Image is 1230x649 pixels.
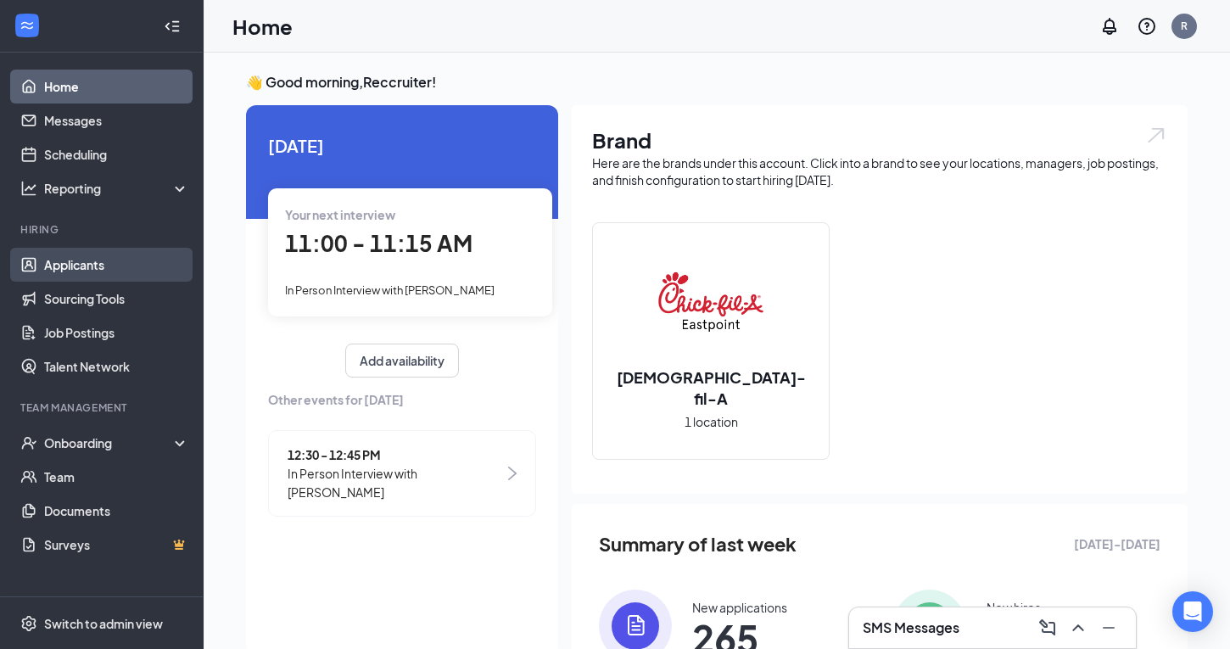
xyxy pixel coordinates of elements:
[1181,19,1188,33] div: R
[20,400,186,415] div: Team Management
[288,464,504,501] span: In Person Interview with [PERSON_NAME]
[345,344,459,378] button: Add availability
[19,17,36,34] svg: WorkstreamLogo
[44,615,163,632] div: Switch to admin view
[1074,534,1160,553] span: [DATE] - [DATE]
[20,615,37,632] svg: Settings
[44,316,189,350] a: Job Postings
[285,229,472,257] span: 11:00 - 11:15 AM
[593,366,829,409] h2: [DEMOGRAPHIC_DATA]-fil-A
[232,12,293,41] h1: Home
[592,126,1167,154] h1: Brand
[657,251,765,360] img: Chick-fil-A
[685,412,738,431] span: 1 location
[44,434,175,451] div: Onboarding
[1068,618,1088,638] svg: ChevronUp
[1099,16,1120,36] svg: Notifications
[44,180,190,197] div: Reporting
[1145,126,1167,145] img: open.6027fd2a22e1237b5b06.svg
[44,104,189,137] a: Messages
[1034,614,1061,641] button: ComposeMessage
[246,73,1188,92] h3: 👋 Good morning, Reccruiter !
[44,282,189,316] a: Sourcing Tools
[692,599,787,616] div: New applications
[1137,16,1157,36] svg: QuestionInfo
[44,137,189,171] a: Scheduling
[288,445,504,464] span: 12:30 - 12:45 PM
[599,529,797,559] span: Summary of last week
[1037,618,1058,638] svg: ComposeMessage
[285,283,495,297] span: In Person Interview with [PERSON_NAME]
[1065,614,1092,641] button: ChevronUp
[268,390,536,409] span: Other events for [DATE]
[44,70,189,104] a: Home
[44,460,189,494] a: Team
[44,350,189,383] a: Talent Network
[285,207,395,222] span: Your next interview
[44,494,189,528] a: Documents
[20,180,37,197] svg: Analysis
[1095,614,1122,641] button: Minimize
[1099,618,1119,638] svg: Minimize
[20,222,186,237] div: Hiring
[592,154,1167,188] div: Here are the brands under this account. Click into a brand to see your locations, managers, job p...
[268,132,536,159] span: [DATE]
[20,434,37,451] svg: UserCheck
[987,599,1041,616] div: New hires
[164,18,181,35] svg: Collapse
[863,618,959,637] h3: SMS Messages
[44,248,189,282] a: Applicants
[1172,591,1213,632] div: Open Intercom Messenger
[44,528,189,562] a: SurveysCrown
